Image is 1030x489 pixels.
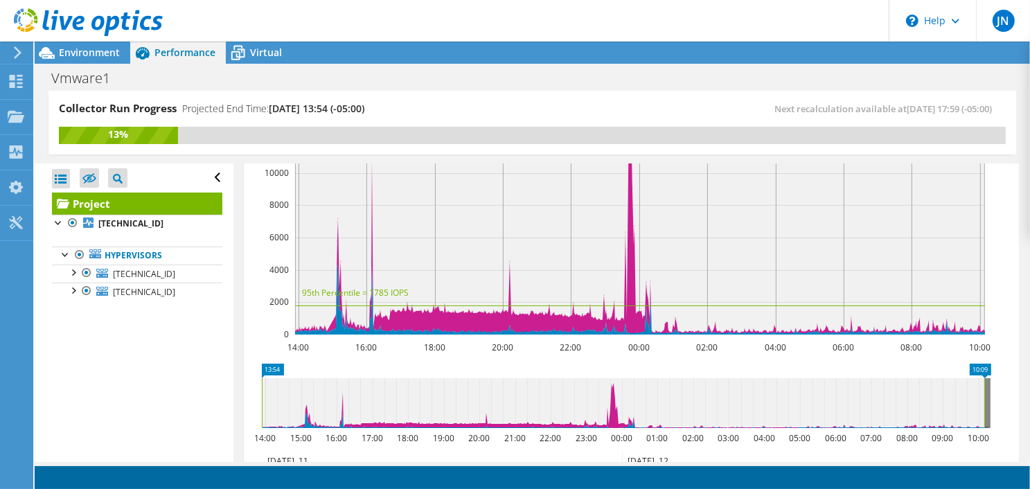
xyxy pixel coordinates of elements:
[425,341,446,353] text: 18:00
[932,432,954,444] text: 09:00
[540,432,562,444] text: 22:00
[45,71,132,86] h1: Vmware1
[250,46,282,59] span: Virtual
[993,10,1015,32] span: JN
[362,432,384,444] text: 17:00
[907,103,992,115] span: [DATE] 17:59 (-05:00)
[302,287,409,299] text: 95th Percentile = 1785 IOPS
[434,432,455,444] text: 19:00
[560,341,582,353] text: 22:00
[970,341,991,353] text: 10:00
[52,265,222,283] a: [TECHNICAL_ID]
[492,341,514,353] text: 20:00
[683,432,704,444] text: 02:00
[901,341,923,353] text: 08:00
[612,432,633,444] text: 00:00
[59,46,120,59] span: Environment
[52,283,222,301] a: [TECHNICAL_ID]
[59,127,178,142] div: 13%
[833,341,855,353] text: 06:00
[255,432,276,444] text: 14:00
[98,217,163,229] b: [TECHNICAL_ID]
[790,432,811,444] text: 05:00
[469,432,490,444] text: 20:00
[52,215,222,233] a: [TECHNICAL_ID]
[52,193,222,215] a: Project
[765,341,787,353] text: 04:00
[718,432,740,444] text: 03:00
[398,432,419,444] text: 18:00
[505,432,526,444] text: 21:00
[326,432,348,444] text: 16:00
[356,341,378,353] text: 16:00
[897,432,918,444] text: 08:00
[269,199,289,211] text: 8000
[269,264,289,276] text: 4000
[269,231,289,243] text: 6000
[284,328,289,340] text: 0
[774,103,999,115] span: Next recalculation available at
[861,432,882,444] text: 07:00
[269,296,289,308] text: 2000
[288,341,310,353] text: 14:00
[754,432,776,444] text: 04:00
[113,268,175,280] span: [TECHNICAL_ID]
[291,432,312,444] text: 15:00
[629,341,650,353] text: 00:00
[697,341,718,353] text: 02:00
[182,101,364,116] h4: Projected End Time:
[647,432,668,444] text: 01:00
[52,247,222,265] a: Hypervisors
[826,432,847,444] text: 06:00
[154,46,215,59] span: Performance
[906,15,918,27] svg: \n
[576,432,598,444] text: 23:00
[113,286,175,298] span: [TECHNICAL_ID]
[269,102,364,115] span: [DATE] 13:54 (-05:00)
[265,167,289,179] text: 10000
[968,432,990,444] text: 10:00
